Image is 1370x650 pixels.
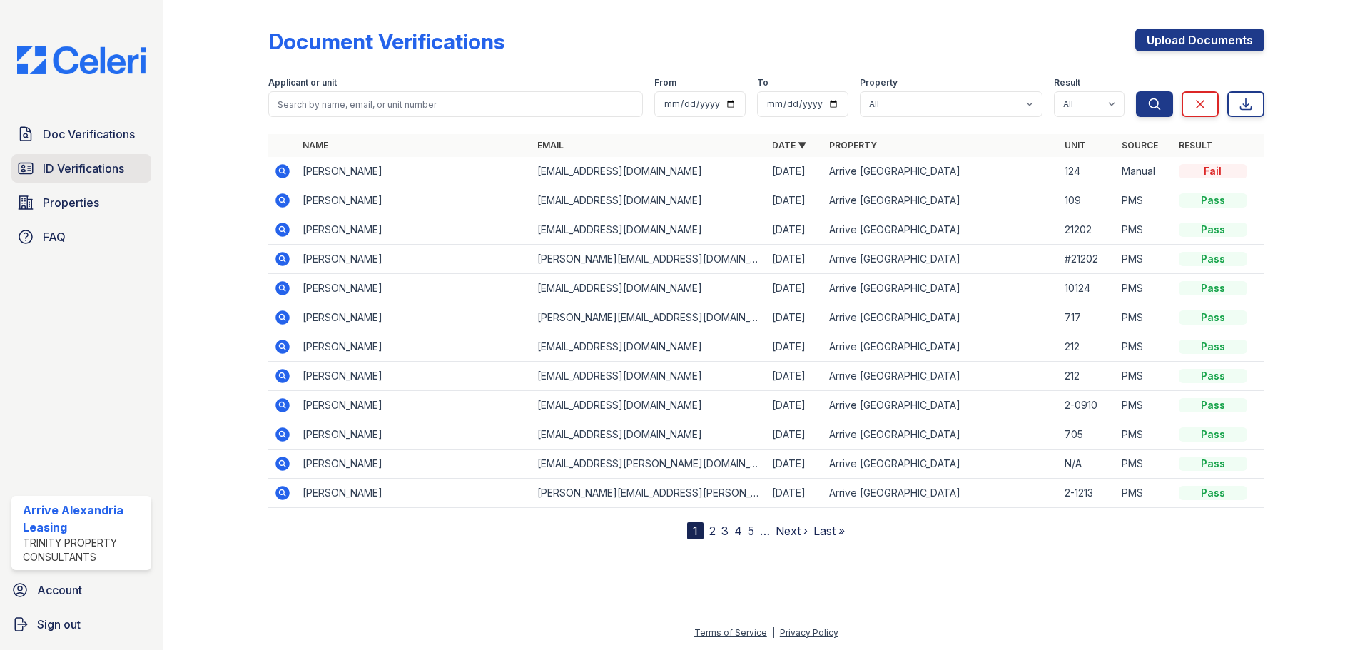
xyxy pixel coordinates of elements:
td: [EMAIL_ADDRESS][DOMAIN_NAME] [532,391,766,420]
td: [DATE] [766,332,823,362]
td: 10124 [1059,274,1116,303]
a: 3 [721,524,729,538]
div: Pass [1179,193,1247,208]
td: [PERSON_NAME] [297,186,532,215]
td: #21202 [1059,245,1116,274]
td: [DATE] [766,479,823,508]
div: Pass [1179,369,1247,383]
td: [PERSON_NAME] [297,303,532,332]
td: 124 [1059,157,1116,186]
span: ID Verifications [43,160,124,177]
span: Properties [43,194,99,211]
td: [DATE] [766,186,823,215]
label: Property [860,77,898,88]
a: Upload Documents [1135,29,1264,51]
td: [PERSON_NAME] [297,391,532,420]
td: [DATE] [766,157,823,186]
a: Last » [813,524,845,538]
td: [PERSON_NAME] [297,450,532,479]
span: … [760,522,770,539]
span: FAQ [43,228,66,245]
td: [PERSON_NAME][EMAIL_ADDRESS][PERSON_NAME][DOMAIN_NAME] [532,479,766,508]
a: Source [1122,140,1158,151]
td: [DATE] [766,274,823,303]
td: [DATE] [766,215,823,245]
div: Pass [1179,281,1247,295]
div: Pass [1179,427,1247,442]
img: CE_Logo_Blue-a8612792a0a2168367f1c8372b55b34899dd931a85d93a1a3d3e32e68fde9ad4.png [6,46,157,74]
td: [EMAIL_ADDRESS][PERSON_NAME][DOMAIN_NAME] [532,450,766,479]
a: FAQ [11,223,151,251]
div: Trinity Property Consultants [23,536,146,564]
td: [PERSON_NAME] [297,215,532,245]
td: Arrive [GEOGRAPHIC_DATA] [823,215,1058,245]
td: N/A [1059,450,1116,479]
a: Name [303,140,328,151]
td: [PERSON_NAME] [297,245,532,274]
td: [EMAIL_ADDRESS][DOMAIN_NAME] [532,186,766,215]
td: Arrive [GEOGRAPHIC_DATA] [823,420,1058,450]
td: PMS [1116,186,1173,215]
td: PMS [1116,215,1173,245]
div: | [772,627,775,638]
td: Arrive [GEOGRAPHIC_DATA] [823,332,1058,362]
td: [PERSON_NAME] [297,362,532,391]
a: Terms of Service [694,627,767,638]
td: [EMAIL_ADDRESS][DOMAIN_NAME] [532,274,766,303]
a: 5 [748,524,754,538]
label: To [757,77,768,88]
td: Arrive [GEOGRAPHIC_DATA] [823,245,1058,274]
td: PMS [1116,303,1173,332]
span: Account [37,582,82,599]
span: Doc Verifications [43,126,135,143]
div: 1 [687,522,704,539]
td: [DATE] [766,245,823,274]
a: ID Verifications [11,154,151,183]
div: Fail [1179,164,1247,178]
a: Next › [776,524,808,538]
td: PMS [1116,362,1173,391]
td: PMS [1116,391,1173,420]
a: Sign out [6,610,157,639]
span: Sign out [37,616,81,633]
td: [PERSON_NAME] [297,274,532,303]
td: PMS [1116,332,1173,362]
a: 4 [734,524,742,538]
td: Manual [1116,157,1173,186]
td: 2-0910 [1059,391,1116,420]
td: [PERSON_NAME] [297,420,532,450]
td: [EMAIL_ADDRESS][DOMAIN_NAME] [532,157,766,186]
a: Property [829,140,877,151]
td: [PERSON_NAME] [297,479,532,508]
td: 717 [1059,303,1116,332]
div: Pass [1179,252,1247,266]
a: 2 [709,524,716,538]
td: [PERSON_NAME] [297,157,532,186]
td: PMS [1116,479,1173,508]
td: Arrive [GEOGRAPHIC_DATA] [823,157,1058,186]
td: [EMAIL_ADDRESS][DOMAIN_NAME] [532,362,766,391]
td: 109 [1059,186,1116,215]
td: 705 [1059,420,1116,450]
td: Arrive [GEOGRAPHIC_DATA] [823,274,1058,303]
td: PMS [1116,274,1173,303]
div: Pass [1179,340,1247,354]
a: Account [6,576,157,604]
td: 212 [1059,362,1116,391]
label: Applicant or unit [268,77,337,88]
a: Result [1179,140,1212,151]
td: Arrive [GEOGRAPHIC_DATA] [823,479,1058,508]
a: Doc Verifications [11,120,151,148]
div: Pass [1179,398,1247,412]
td: 212 [1059,332,1116,362]
div: Document Verifications [268,29,504,54]
td: [PERSON_NAME][EMAIL_ADDRESS][DOMAIN_NAME] [532,245,766,274]
td: [PERSON_NAME] [297,332,532,362]
div: Pass [1179,310,1247,325]
td: [EMAIL_ADDRESS][DOMAIN_NAME] [532,332,766,362]
a: Date ▼ [772,140,806,151]
td: [EMAIL_ADDRESS][DOMAIN_NAME] [532,215,766,245]
a: Properties [11,188,151,217]
input: Search by name, email, or unit number [268,91,643,117]
td: [PERSON_NAME][EMAIL_ADDRESS][DOMAIN_NAME] [532,303,766,332]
